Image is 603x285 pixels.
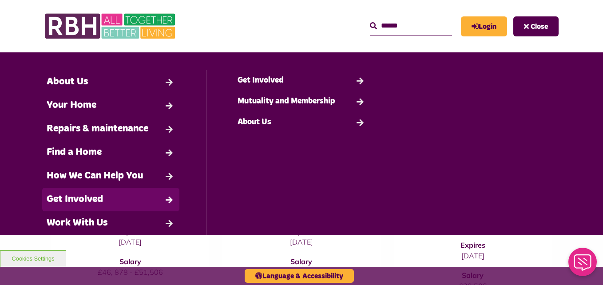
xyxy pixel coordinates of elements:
[42,141,179,164] a: Find a Home
[42,188,179,211] a: Get Involved
[460,241,485,249] strong: Expires
[412,250,534,261] p: [DATE]
[563,245,603,285] iframe: Netcall Web Assistant for live chat
[119,257,141,266] strong: Salary
[42,117,179,141] a: Repairs & maintenance
[42,211,179,235] a: Work With Us
[370,16,452,36] input: Search
[240,237,363,247] p: [DATE]
[233,112,370,133] a: About Us
[44,9,178,44] img: RBH
[42,235,179,258] a: Contact Us
[42,94,179,117] a: Your Home
[531,23,548,30] span: Close
[290,257,312,266] strong: Salary
[42,70,179,94] a: About Us
[233,70,370,91] a: Get Involved
[69,237,191,247] p: [DATE]
[513,16,559,36] button: Navigation
[461,16,507,36] a: MyRBH
[42,164,179,188] a: How We Can Help You
[245,269,354,283] button: Language & Accessibility
[233,91,370,112] a: Mutuality and Membership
